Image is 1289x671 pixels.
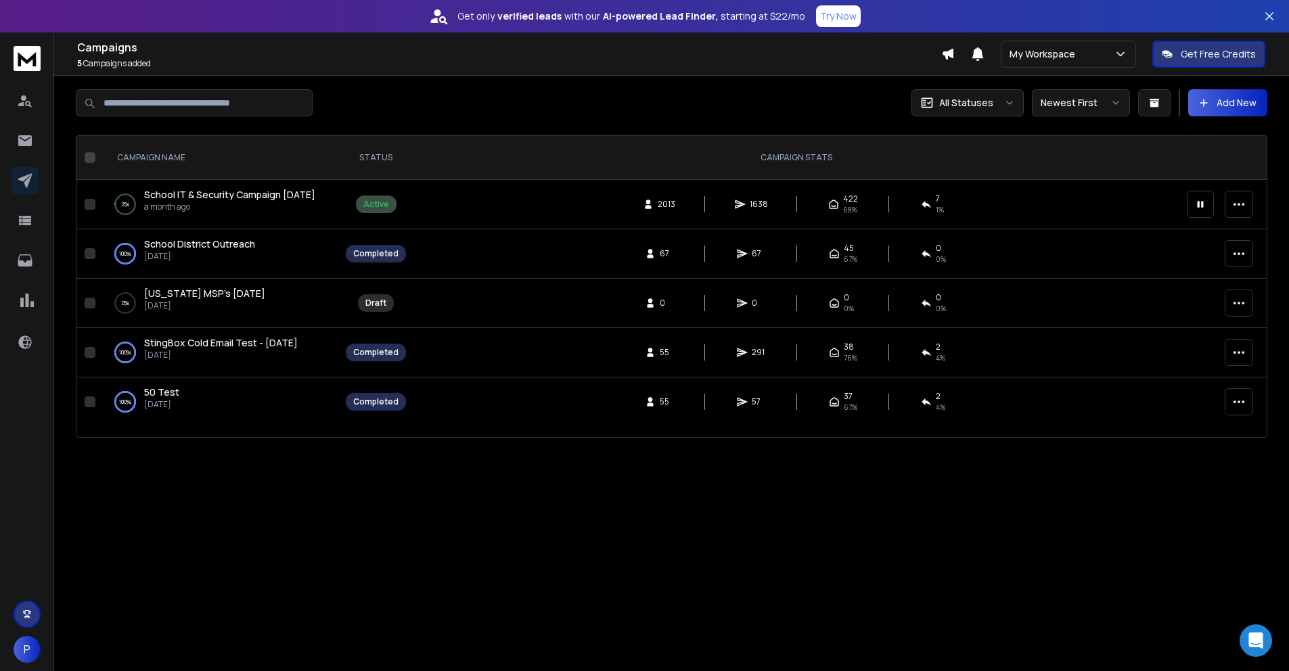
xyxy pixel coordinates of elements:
p: [DATE] [144,300,265,311]
span: School IT & Security Campaign [DATE] [144,188,315,201]
strong: AI-powered Lead Finder, [603,9,718,23]
p: Get only with our starting at $22/mo [457,9,805,23]
p: All Statuses [939,96,993,110]
p: Try Now [820,9,857,23]
p: [DATE] [144,399,179,410]
span: 2 [936,342,941,352]
button: P [14,636,41,663]
td: 2%School IT & Security Campaign [DATE]a month ago [101,180,338,229]
span: 0 [844,292,849,303]
p: Get Free Credits [1181,47,1256,61]
span: 50 Test [144,386,179,398]
p: a month ago [144,202,315,212]
span: 0 [752,298,765,308]
span: 37 [844,391,853,402]
span: 76 % [844,352,857,363]
p: 100 % [119,346,131,359]
th: STATUS [338,136,414,180]
p: 2 % [122,198,129,211]
span: 291 [752,347,765,358]
button: Try Now [816,5,861,27]
span: 5 [77,57,82,69]
td: 100%StingBox Cold Email Test - [DATE][DATE] [101,328,338,377]
td: 0%[US_STATE] MSP's [DATE][DATE] [101,279,338,328]
p: 100 % [119,395,131,409]
td: 100%50 Test[DATE] [101,377,338,427]
strong: verified leads [497,9,562,23]
span: StingBox Cold Email Test - [DATE] [144,336,298,349]
button: Add New [1188,89,1267,116]
span: 67 % [844,254,857,264]
span: 0% [936,303,946,314]
a: School IT & Security Campaign [DATE] [144,188,315,202]
a: [US_STATE] MSP's [DATE] [144,287,265,300]
p: 0 % [122,296,129,310]
span: 2013 [658,199,675,210]
span: 55 [660,396,673,407]
span: 38 [844,342,854,352]
p: My Workspace [1010,47,1081,61]
span: 1 % [936,204,944,215]
span: 55 [660,347,673,358]
th: CAMPAIGN STATS [414,136,1179,180]
span: 67 [660,248,673,259]
p: [DATE] [144,251,255,262]
button: Newest First [1032,89,1130,116]
span: 1638 [750,199,768,210]
div: Completed [353,396,399,407]
span: 68 % [843,204,857,215]
div: Completed [353,347,399,358]
div: Completed [353,248,399,259]
span: 0 [660,298,673,308]
button: Get Free Credits [1152,41,1265,68]
a: School District Outreach [144,237,255,251]
p: 100 % [119,247,131,260]
p: Campaigns added [77,58,941,69]
span: 2 [936,391,941,402]
span: 0 % [936,254,946,264]
span: 0 [936,292,941,303]
p: [DATE] [144,350,298,361]
h1: Campaigns [77,39,941,55]
div: Active [363,199,389,210]
div: Draft [365,298,386,308]
th: CAMPAIGN NAME [101,136,338,180]
span: 67 % [844,402,857,413]
a: StingBox Cold Email Test - [DATE] [144,336,298,350]
span: 45 [844,243,854,254]
div: Open Intercom Messenger [1240,624,1272,657]
span: 4 % [936,352,945,363]
a: 50 Test [144,386,179,399]
span: 422 [843,193,858,204]
span: 0 [936,243,941,254]
span: School District Outreach [144,237,255,250]
span: 4 % [936,402,945,413]
img: logo [14,46,41,71]
span: 7 [936,193,940,204]
span: 57 [752,396,765,407]
span: 0% [844,303,854,314]
td: 100%School District Outreach[DATE] [101,229,338,279]
span: 67 [752,248,765,259]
